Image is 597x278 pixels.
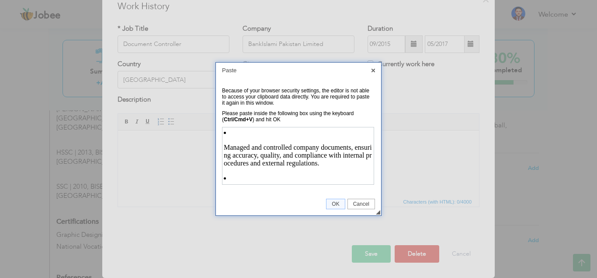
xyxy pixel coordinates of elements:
div: General [222,85,375,188]
span: OK [326,201,344,207]
div: Paste [216,63,381,78]
iframe: Paste Area [222,127,374,185]
a: Close [369,67,377,74]
div: Because of your browser security settings, the editor is not able to access your clipboard data d... [222,88,371,106]
span: Cancel [348,201,375,207]
div: Please paste inside the following box using the keyboard ( ) and hit OK [222,110,371,123]
a: OK [326,199,345,209]
strong: Ctrl/Cmd+V [224,116,253,123]
div: Resize [376,210,380,215]
a: Cancel [347,199,375,209]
